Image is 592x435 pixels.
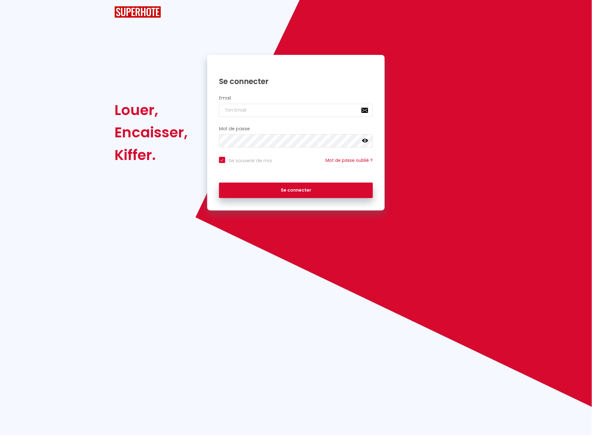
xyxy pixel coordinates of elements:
[114,144,188,166] div: Kiffer.
[219,183,373,198] button: Se connecter
[5,2,24,21] button: Ouvrir le widget de chat LiveChat
[219,104,373,117] input: Ton Email
[219,95,373,101] h2: Email
[326,157,373,163] a: Mot de passe oublié ?
[219,77,373,86] h1: Se connecter
[114,99,188,121] div: Louer,
[219,126,373,131] h2: Mot de passe
[114,121,188,144] div: Encaisser,
[114,6,161,18] img: SuperHote logo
